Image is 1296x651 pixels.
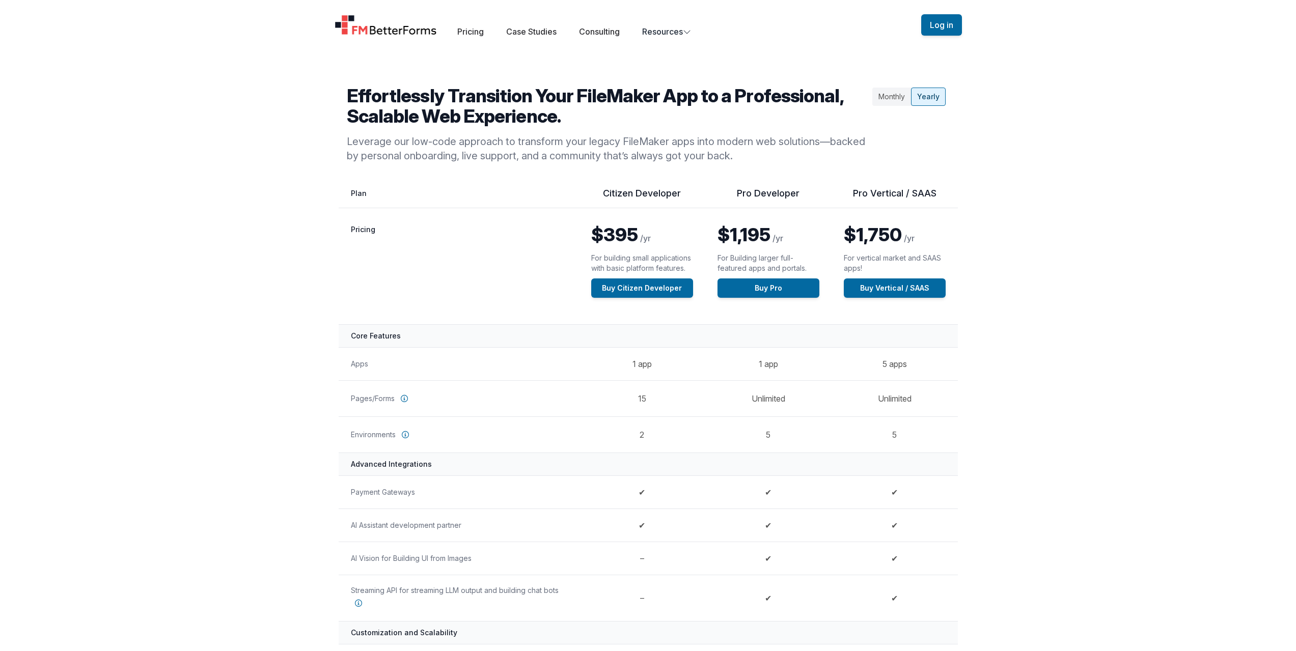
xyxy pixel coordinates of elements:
th: AI Vision for Building UI from Images [339,542,579,575]
td: ✔ [705,575,832,621]
p: For building small applications with basic platform features. [591,253,693,273]
th: Core Features [339,324,958,347]
a: Buy Pro [718,278,819,298]
th: Apps [339,347,579,380]
td: 5 apps [832,347,958,380]
td: 1 app [579,347,705,380]
span: $395 [591,223,638,246]
td: ✔ [579,475,705,508]
a: Case Studies [506,26,557,37]
td: – [579,542,705,575]
h2: Effortlessly Transition Your FileMaker App to a Professional, Scalable Web Experience. [347,86,868,126]
th: Pro Vertical / SAAS [832,187,958,208]
th: AI Assistant development partner [339,508,579,542]
th: Pricing [339,208,579,325]
td: 15 [579,380,705,416]
span: $1,750 [844,223,902,246]
p: For Building larger full-featured apps and portals. [718,253,819,273]
a: Home [335,15,437,35]
p: For vertical market and SAAS apps! [844,253,946,273]
td: ✔ [832,508,958,542]
th: Streaming API for streaming LLM output and building chat bots [339,575,579,621]
span: $1,195 [718,223,770,246]
td: ✔ [832,475,958,508]
td: ✔ [705,475,832,508]
span: /yr [773,233,783,243]
td: ✔ [832,542,958,575]
td: 5 [832,416,958,452]
th: Customization and Scalability [339,621,958,644]
td: Unlimited [705,380,832,416]
button: Resources [642,25,691,38]
th: Advanced Integrations [339,452,958,475]
td: 1 app [705,347,832,380]
td: Unlimited [832,380,958,416]
td: – [579,575,705,621]
td: ✔ [705,508,832,542]
td: ✔ [705,542,832,575]
th: Environments [339,416,579,452]
span: Plan [351,189,367,197]
a: Buy Citizen Developer [591,278,693,298]
td: 2 [579,416,705,452]
nav: Global [322,12,974,38]
th: Pages/Forms [339,380,579,416]
th: Pro Developer [705,187,832,208]
a: Buy Vertical / SAAS [844,278,946,298]
button: Log in [921,14,962,36]
div: Yearly [911,88,946,106]
td: ✔ [579,508,705,542]
th: Payment Gateways [339,475,579,508]
th: Citizen Developer [579,187,705,208]
td: ✔ [832,575,958,621]
p: Leverage our low-code approach to transform your legacy FileMaker apps into modern web solutions—... [347,134,868,163]
td: 5 [705,416,832,452]
span: /yr [640,233,651,243]
div: Monthly [872,88,911,106]
a: Consulting [579,26,620,37]
span: /yr [904,233,915,243]
a: Pricing [457,26,484,37]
